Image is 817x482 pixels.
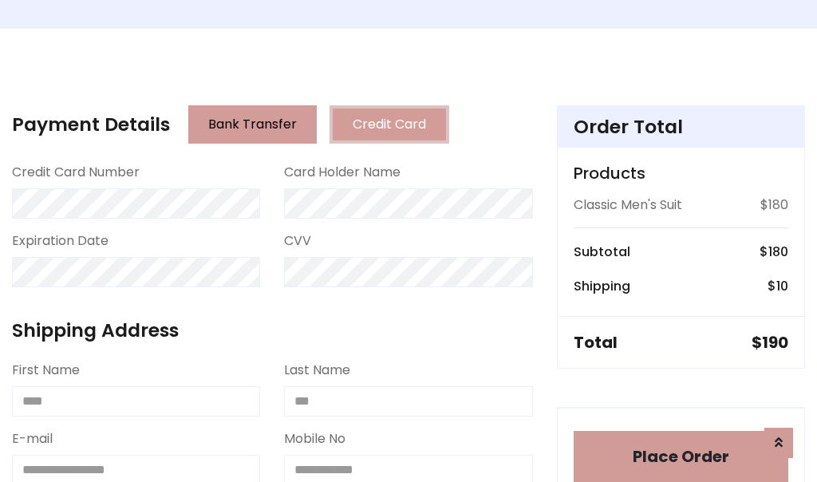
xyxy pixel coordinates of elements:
h6: Subtotal [574,244,630,259]
label: Last Name [284,361,350,380]
button: Bank Transfer [188,105,317,144]
h4: Shipping Address [12,319,533,342]
span: 180 [768,243,788,261]
h4: Order Total [574,116,788,138]
label: E-mail [12,429,53,448]
label: Credit Card Number [12,163,140,182]
p: Classic Men's Suit [574,196,682,215]
span: 10 [776,277,788,295]
span: 190 [762,331,788,354]
label: Expiration Date [12,231,109,251]
h5: Products [574,164,788,183]
h6: Shipping [574,279,630,294]
label: Card Holder Name [284,163,401,182]
label: Mobile No [284,429,345,448]
h5: $ [752,333,788,352]
p: $180 [760,196,788,215]
h4: Payment Details [12,113,170,136]
label: CVV [284,231,311,251]
h5: Total [574,333,618,352]
button: Credit Card [330,105,449,144]
h6: $ [760,244,788,259]
button: Place Order [574,431,788,482]
h6: $ [768,279,788,294]
label: First Name [12,361,80,380]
